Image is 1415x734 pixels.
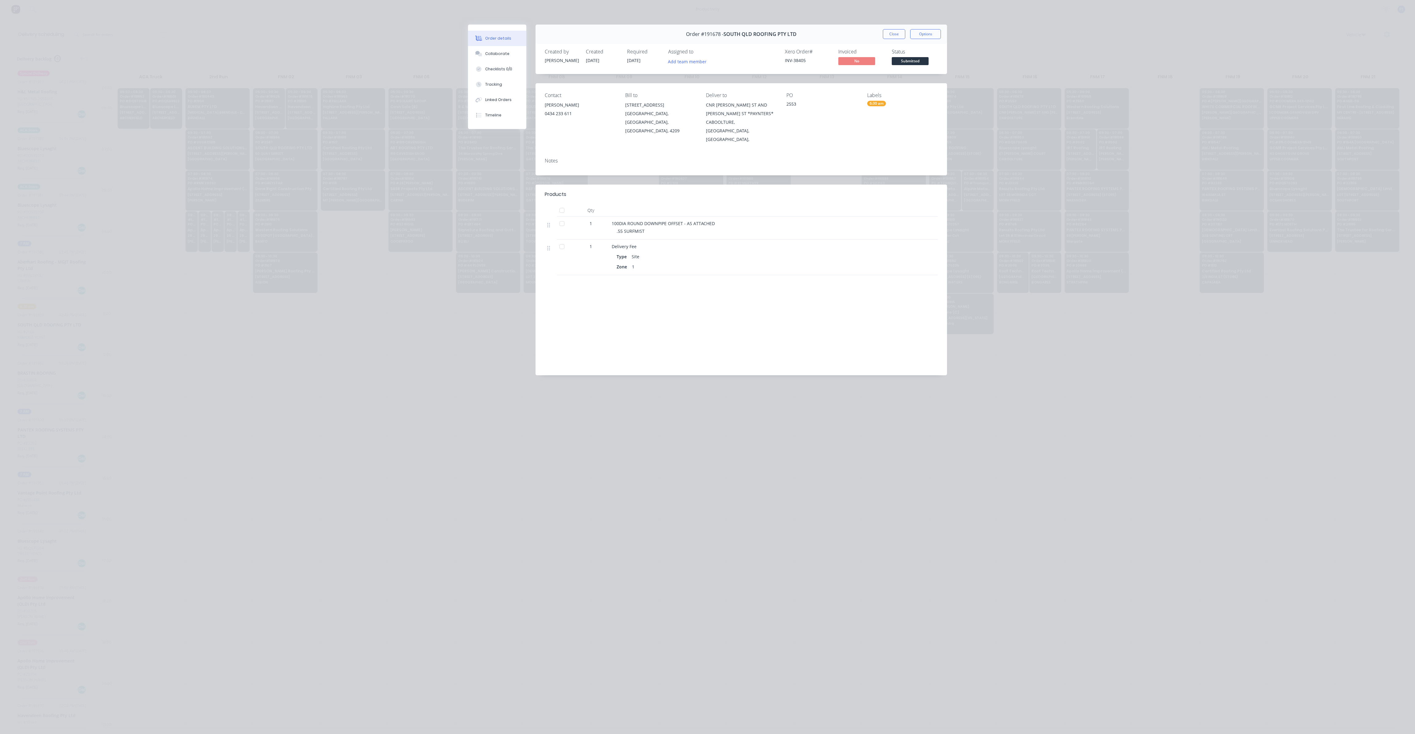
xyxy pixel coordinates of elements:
span: 100DIA ROUND DOWNPIPE OFFSET - AS ATTACHED [612,221,715,226]
button: Add team member [668,57,710,65]
div: CNR [PERSON_NAME] ST AND [PERSON_NAME] ST *PAYNTERS*CABOOLTURE, [GEOGRAPHIC_DATA], [GEOGRAPHIC_DA... [706,101,777,144]
span: 1 [590,220,592,227]
button: Options [910,29,941,39]
div: [GEOGRAPHIC_DATA], [GEOGRAPHIC_DATA], [GEOGRAPHIC_DATA], 4209 [625,109,696,135]
div: [PERSON_NAME] [545,57,579,64]
button: Checklists 0/0 [468,61,526,77]
div: Zone [617,262,630,271]
div: Invoiced [838,49,884,55]
div: Status [892,49,938,55]
button: Linked Orders [468,92,526,107]
div: INV-38405 [785,57,831,64]
div: Created by [545,49,579,55]
div: Contact [545,92,615,98]
span: .55 SURFMIST [617,228,645,234]
span: [DATE] [586,57,599,63]
div: Products [545,191,566,198]
div: Order details [485,36,511,41]
div: Assigned to [668,49,730,55]
div: Site [629,252,642,261]
div: [STREET_ADDRESS] [625,101,696,109]
div: Deliver to [706,92,777,98]
span: Order #191678 - [686,31,723,37]
div: Created [586,49,620,55]
div: Required [627,49,661,55]
button: Timeline [468,107,526,123]
div: PO [786,92,857,98]
div: Qty [572,204,609,217]
span: 1 [590,243,592,250]
button: Add team member [665,57,710,65]
div: Checklists 0/0 [485,66,512,72]
div: Tracking [485,82,502,87]
button: Submitted [892,57,929,66]
div: Notes [545,158,938,164]
div: [STREET_ADDRESS][GEOGRAPHIC_DATA], [GEOGRAPHIC_DATA], [GEOGRAPHIC_DATA], 4209 [625,101,696,135]
div: Bill to [625,92,696,98]
div: 1 [630,262,637,271]
button: Collaborate [468,46,526,61]
div: 0434 233 611 [545,109,615,118]
span: [DATE] [627,57,641,63]
div: Type [617,252,629,261]
div: CNR [PERSON_NAME] ST AND [PERSON_NAME] ST *PAYNTERS* [706,101,777,118]
div: Xero Order # [785,49,831,55]
div: Linked Orders [485,97,512,103]
span: Delivery Fee [612,244,637,249]
div: [PERSON_NAME]0434 233 611 [545,101,615,120]
div: Timeline [485,112,501,118]
div: 6:30 am [867,101,886,106]
div: 2553 [786,101,857,109]
span: Submitted [892,57,929,65]
button: Tracking [468,77,526,92]
button: Close [883,29,905,39]
button: Order details [468,31,526,46]
div: Collaborate [485,51,509,57]
div: Labels [867,92,938,98]
span: No [838,57,875,65]
div: [PERSON_NAME] [545,101,615,109]
span: SOUTH QLD ROOFING PTY LTD [723,31,797,37]
div: CABOOLTURE, [GEOGRAPHIC_DATA], [GEOGRAPHIC_DATA], [706,118,777,144]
